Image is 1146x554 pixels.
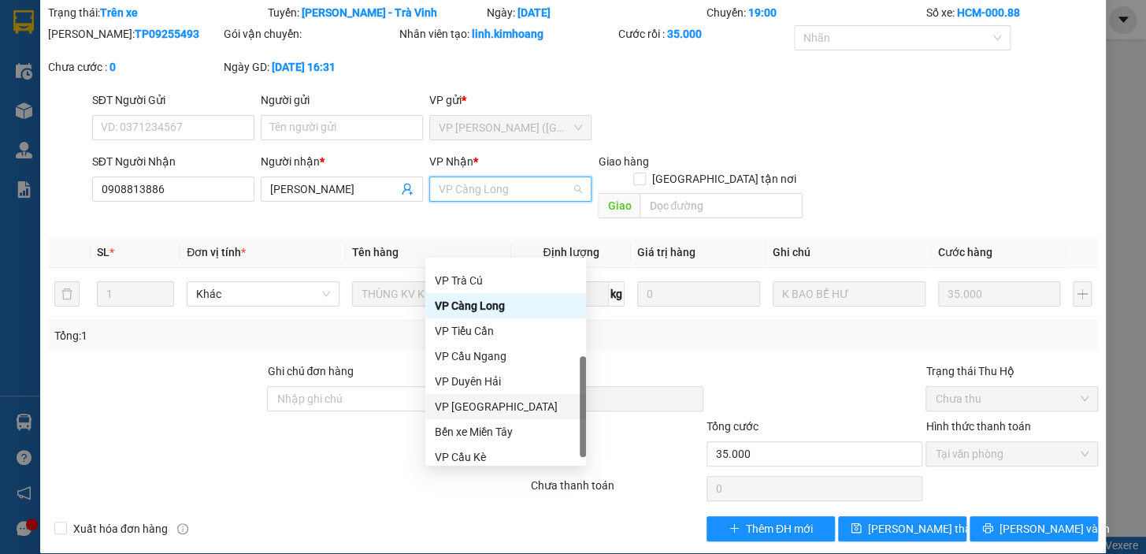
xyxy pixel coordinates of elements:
span: printer [982,522,993,535]
div: VP Trà Cú [425,268,586,293]
span: plus [729,522,740,535]
span: Chưa thu [935,387,1089,411]
button: printer[PERSON_NAME] và In [970,516,1098,541]
b: linh.kimhoang [472,28,543,40]
button: save[PERSON_NAME] thay đổi [838,516,966,541]
span: VP Nhận [429,155,473,168]
input: VD: Bàn, Ghế [352,281,505,307]
b: 0 [109,61,116,73]
input: Ghi Chú [773,281,925,307]
div: VP Cầu Kè [425,444,586,470]
b: TP09255493 [135,28,199,40]
p: NHẬN: [6,53,230,83]
span: info-circle [177,523,188,534]
div: SĐT Người Nhận [92,153,254,170]
div: Bến xe Miền Tây [435,423,577,441]
div: Ngày GD: [224,58,396,76]
span: Đơn vị tính [187,246,246,258]
div: Người nhận [261,153,423,170]
span: 0792232550 - [6,85,117,100]
span: Tên hàng [352,246,399,258]
div: Trạng thái Thu Hộ [925,363,1098,380]
span: save [851,522,862,535]
div: VP Trà Cú [435,272,577,289]
div: VP Tiểu Cần [425,318,586,344]
div: Số xe: [924,4,1100,21]
span: Giá trị hàng [637,246,695,258]
div: VP Tiểu Cần [435,322,577,340]
div: Người gửi [261,91,423,109]
div: Trạng thái: [46,4,266,21]
div: VP Bình Phú [425,394,586,419]
span: Thêm ĐH mới [746,520,813,537]
input: Ghi chú đơn hàng [267,386,484,411]
div: SĐT Người Gửi [92,91,254,109]
div: Chưa cước : [48,58,221,76]
div: Chưa thanh toán [529,477,705,504]
span: Giao [598,193,640,218]
b: [DATE] [517,6,551,19]
div: Tổng: 1 [54,327,443,344]
div: VP Duyên Hải [425,369,586,394]
button: plus [1073,281,1092,307]
span: kg [609,281,625,307]
b: [DATE] 16:31 [272,61,336,73]
input: 0 [637,281,760,307]
span: Giao hàng [598,155,648,168]
p: GỬI: [6,31,230,46]
div: VP Càng Long [435,297,577,314]
div: VP Cầu Kè [435,448,577,466]
span: [GEOGRAPHIC_DATA] tận nơi [646,170,803,188]
label: Ghi chú đơn hàng [267,365,354,377]
div: [PERSON_NAME]: [48,25,221,43]
b: 19:00 [748,6,777,19]
div: Gói vận chuyển: [224,25,396,43]
span: Xuất hóa đơn hàng [67,520,174,537]
span: VP Càng Long [439,177,582,201]
div: VP Càng Long [425,293,586,318]
div: Bến xe Miền Tây [425,419,586,444]
span: GIAO: [6,102,38,117]
b: 35.000 [667,28,702,40]
span: Cước hàng [938,246,992,258]
span: Định lượng [543,246,599,258]
span: Tại văn phòng [935,442,1089,466]
th: Ghi chú [766,237,932,268]
div: VP gửi [429,91,592,109]
span: TRANG [180,31,221,46]
b: Trên xe [100,6,138,19]
div: Tuyến: [265,4,485,21]
div: VP Cầu Ngang [425,344,586,369]
span: VP Trần Phú (Hàng) [439,116,582,139]
span: Khác [196,282,330,306]
div: VP [GEOGRAPHIC_DATA] [435,398,577,415]
div: VP Cầu Ngang [435,348,577,365]
div: Cước rồi : [618,25,791,43]
div: Nhân viên tạo: [399,25,616,43]
div: Ngày: [485,4,705,21]
span: VP [PERSON_NAME] ([GEOGRAPHIC_DATA]) [6,53,158,83]
span: SL [97,246,109,258]
button: plusThêm ĐH mới [707,516,835,541]
input: Dọc đường [640,193,803,218]
span: VP [GEOGRAPHIC_DATA] - [32,31,221,46]
label: Hình thức thanh toán [925,420,1030,433]
span: [PERSON_NAME] thay đổi [868,520,994,537]
span: [PERSON_NAME] và In [1000,520,1110,537]
span: user-add [401,183,414,195]
input: 0 [938,281,1061,307]
span: CHẢY [84,85,117,100]
div: VP Duyên Hải [435,373,577,390]
button: delete [54,281,80,307]
div: Chuyến: [705,4,925,21]
strong: BIÊN NHẬN GỬI HÀNG [53,9,183,24]
b: HCM-000.88 [956,6,1019,19]
span: Tổng cước [707,420,758,433]
b: [PERSON_NAME] - Trà Vinh [301,6,436,19]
